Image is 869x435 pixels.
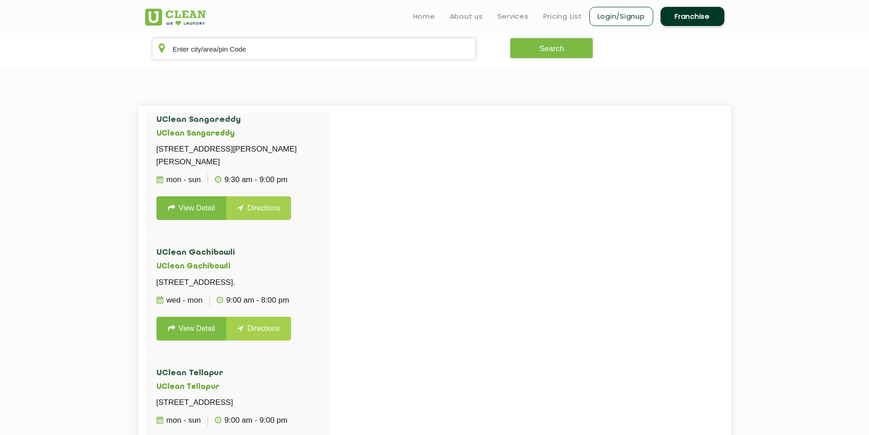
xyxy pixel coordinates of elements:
[226,317,291,341] a: Directions
[156,369,295,378] h4: UClean Tellapur
[156,396,295,409] p: [STREET_ADDRESS]
[510,38,593,58] button: Search
[226,196,291,220] a: Directions
[156,276,296,289] p: [STREET_ADDRESS].
[156,130,319,138] h5: UClean Sangareddy
[156,383,295,392] h5: UClean Tellapur
[156,143,319,168] p: [STREET_ADDRESS][PERSON_NAME][PERSON_NAME]
[156,115,319,125] h4: UClean Sangareddy
[215,414,287,427] p: 9:00 AM - 9:00 PM
[450,11,483,22] a: About us
[156,262,296,271] h5: UClean Gachibowli
[145,9,206,26] img: UClean Laundry and Dry Cleaning
[543,11,582,22] a: Pricing List
[156,196,227,220] a: View Detail
[661,7,724,26] a: Franchise
[589,7,653,26] a: Login/Signup
[152,38,476,60] input: Enter city/area/pin Code
[215,173,287,186] p: 9:30 AM - 9:00 PM
[413,11,435,22] a: Home
[156,294,203,307] p: Wed - Mon
[498,11,529,22] a: Services
[156,414,201,427] p: Mon - Sun
[156,173,201,186] p: Mon - Sun
[156,317,227,341] a: View Detail
[217,294,289,307] p: 9:00 AM - 8:00 PM
[156,248,296,257] h4: UClean Gachibowli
